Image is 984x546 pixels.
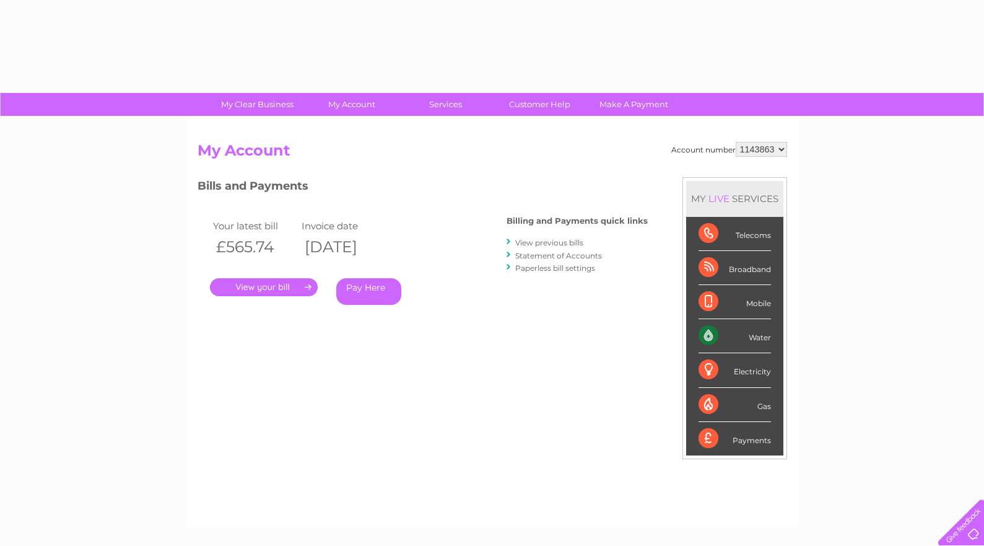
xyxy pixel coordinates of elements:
[686,181,783,216] div: MY SERVICES
[699,353,771,387] div: Electricity
[198,142,787,165] h2: My Account
[699,319,771,353] div: Water
[583,93,685,116] a: Make A Payment
[198,177,648,199] h3: Bills and Payments
[489,93,591,116] a: Customer Help
[298,234,388,260] th: [DATE]
[699,285,771,319] div: Mobile
[515,251,602,260] a: Statement of Accounts
[699,251,771,285] div: Broadband
[394,93,497,116] a: Services
[300,93,403,116] a: My Account
[706,193,732,205] div: LIVE
[206,93,308,116] a: My Clear Business
[210,234,299,260] th: £565.74
[515,263,595,273] a: Paperless bill settings
[507,216,648,226] h4: Billing and Payments quick links
[671,142,787,157] div: Account number
[699,388,771,422] div: Gas
[699,217,771,251] div: Telecoms
[515,238,583,247] a: View previous bills
[699,422,771,456] div: Payments
[336,278,401,305] a: Pay Here
[210,278,318,296] a: .
[210,218,299,234] td: Your latest bill
[298,218,388,234] td: Invoice date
